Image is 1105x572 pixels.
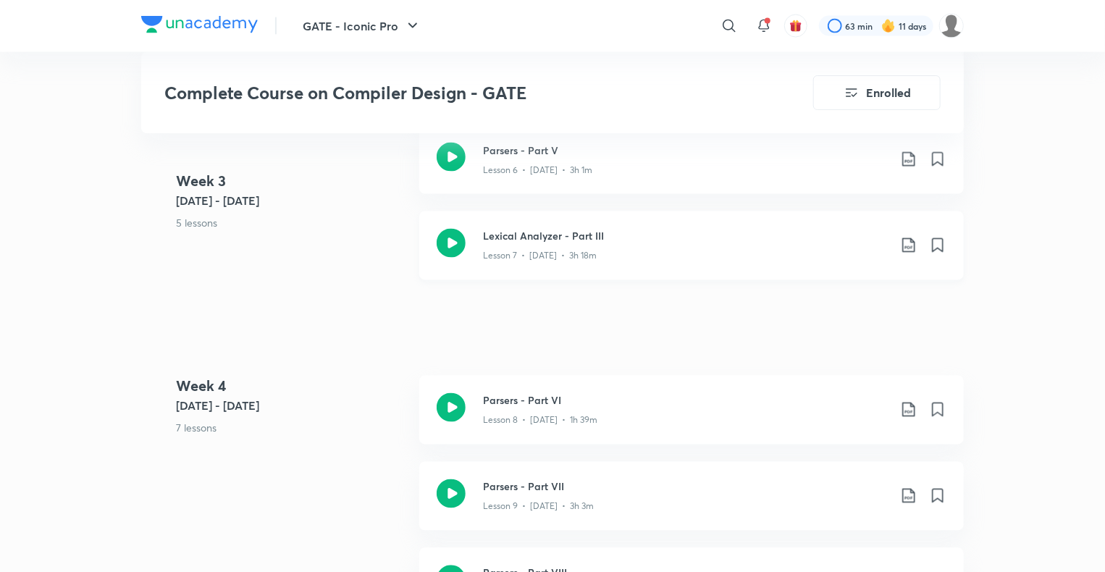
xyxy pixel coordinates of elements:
[784,14,807,38] button: avatar
[419,462,964,548] a: Parsers - Part VIILesson 9 • [DATE] • 3h 3m
[141,16,258,33] img: Company Logo
[483,250,597,263] p: Lesson 7 • [DATE] • 3h 18m
[813,75,941,110] button: Enrolled
[483,229,888,244] h3: Lexical Analyzer - Part III
[789,20,802,33] img: avatar
[164,83,731,104] h3: Complete Course on Compiler Design - GATE
[176,215,408,230] p: 5 lessons
[176,192,408,209] h5: [DATE] - [DATE]
[176,398,408,415] h5: [DATE] - [DATE]
[483,164,592,177] p: Lesson 6 • [DATE] • 3h 1m
[176,376,408,398] h4: Week 4
[176,421,408,436] p: 7 lessons
[294,12,430,41] button: GATE - Iconic Pro
[483,479,888,495] h3: Parsers - Part VII
[483,414,597,427] p: Lesson 8 • [DATE] • 1h 39m
[483,393,888,408] h3: Parsers - Part VI
[881,19,896,33] img: streak
[419,376,964,462] a: Parsers - Part VILesson 8 • [DATE] • 1h 39m
[141,16,258,37] a: Company Logo
[483,143,888,158] h3: Parsers - Part V
[939,14,964,38] img: Deepika S S
[419,125,964,211] a: Parsers - Part VLesson 6 • [DATE] • 3h 1m
[419,211,964,298] a: Lexical Analyzer - Part IIILesson 7 • [DATE] • 3h 18m
[483,500,594,513] p: Lesson 9 • [DATE] • 3h 3m
[176,170,408,192] h4: Week 3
